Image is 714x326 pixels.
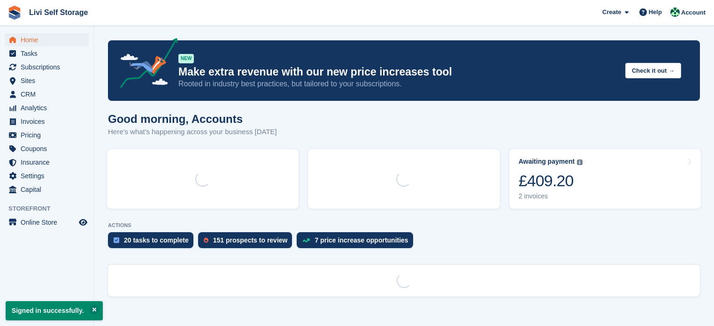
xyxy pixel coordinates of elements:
[5,74,89,87] a: menu
[602,8,621,17] span: Create
[5,61,89,74] a: menu
[21,129,77,142] span: Pricing
[178,65,618,79] p: Make extra revenue with our new price increases tool
[509,149,701,209] a: Awaiting payment £409.20 2 invoices
[21,169,77,182] span: Settings
[21,216,77,229] span: Online Store
[5,129,89,142] a: menu
[21,156,77,169] span: Insurance
[25,5,92,20] a: Livi Self Storage
[198,232,297,253] a: 151 prospects to review
[21,61,77,74] span: Subscriptions
[5,115,89,128] a: menu
[297,232,417,253] a: 7 price increase opportunities
[21,101,77,114] span: Analytics
[5,216,89,229] a: menu
[178,79,618,89] p: Rooted in industry best practices, but tailored to your subscriptions.
[112,38,178,91] img: price-adjustments-announcement-icon-8257ccfd72463d97f412b2fc003d46551f7dbcb40ab6d574587a9cd5c0d94...
[577,159,583,165] img: icon-info-grey-7440780725fd019a000dd9b08b2336e03edf1995a4989e88bcd33f0948082b44.svg
[649,8,662,17] span: Help
[77,217,89,228] a: Preview store
[124,236,189,244] div: 20 tasks to complete
[681,8,706,17] span: Account
[21,74,77,87] span: Sites
[5,88,89,101] a: menu
[21,33,77,46] span: Home
[302,238,310,243] img: price_increase_opportunities-93ffe204e8149a01c8c9dc8f82e8f89637d9d84a8eef4429ea346261dce0b2c0.svg
[114,237,119,243] img: task-75834270c22a3079a89374b754ae025e5fb1db73e45f91037f5363f120a921f8.svg
[178,54,194,63] div: NEW
[5,47,89,60] a: menu
[108,113,277,125] h1: Good morning, Accounts
[108,222,700,228] p: ACTIONS
[6,301,103,320] p: Signed in successfully.
[5,101,89,114] a: menu
[213,236,288,244] div: 151 prospects to review
[519,171,583,190] div: £409.20
[8,6,22,20] img: stora-icon-8386f47178a22dfd0bd8f6a31ec36ba5ce8667c1dd55bd0f319d3a0aa187defe.svg
[5,33,89,46] a: menu
[519,192,583,200] div: 2 invoices
[21,183,77,196] span: Capital
[21,142,77,155] span: Coupons
[5,156,89,169] a: menu
[5,142,89,155] a: menu
[108,232,198,253] a: 20 tasks to complete
[315,236,408,244] div: 7 price increase opportunities
[5,183,89,196] a: menu
[21,115,77,128] span: Invoices
[204,237,208,243] img: prospect-51fa495bee0391a8d652442698ab0144808aea92771e9ea1ae160a38d050c398.svg
[21,47,77,60] span: Tasks
[8,204,93,213] span: Storefront
[670,8,680,17] img: Accounts
[5,169,89,182] a: menu
[625,63,681,78] button: Check it out →
[108,127,277,137] p: Here's what's happening across your business [DATE]
[519,158,575,166] div: Awaiting payment
[21,88,77,101] span: CRM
